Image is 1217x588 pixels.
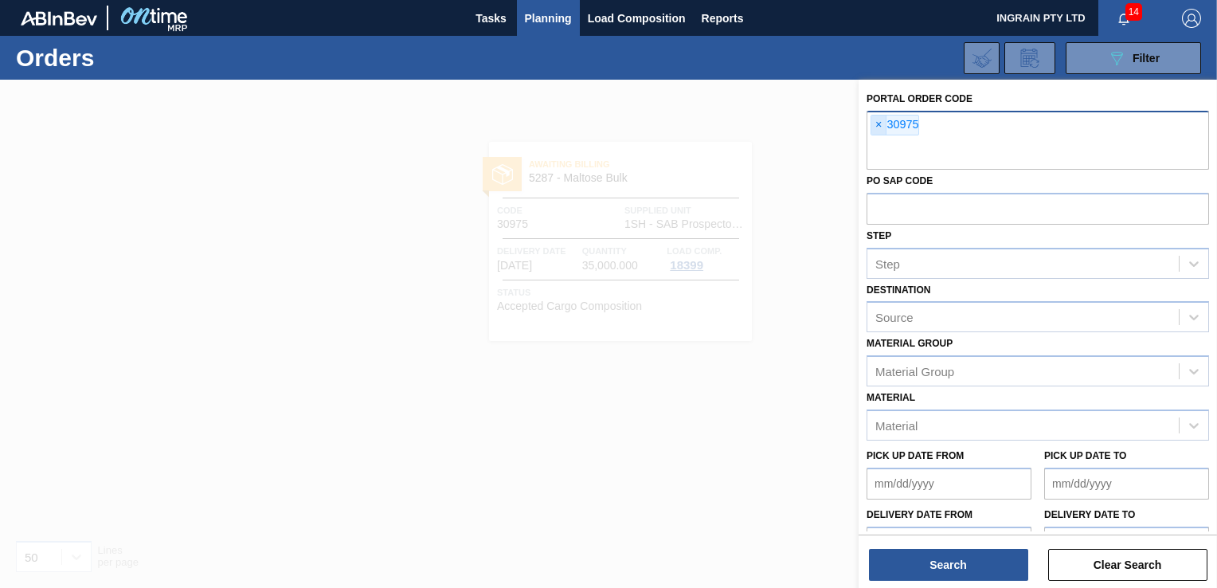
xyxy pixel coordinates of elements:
[1044,450,1126,461] label: Pick up Date to
[867,392,915,403] label: Material
[1044,509,1135,520] label: Delivery Date to
[1066,42,1201,74] button: Filter
[871,116,886,135] span: ×
[1133,52,1160,65] span: Filter
[21,11,97,25] img: TNhmsLtSVTkK8tSr43FrP2fwEKptu5GPRR3wAAAABJRU5ErkJggg==
[867,527,1031,559] input: mm/dd/yyyy
[875,257,900,270] div: Step
[867,93,972,104] label: Portal Order Code
[867,468,1031,500] input: mm/dd/yyyy
[1044,468,1209,500] input: mm/dd/yyyy
[1182,9,1201,28] img: Logout
[875,365,954,378] div: Material Group
[1098,7,1149,29] button: Notifications
[16,49,245,67] h1: Orders
[867,230,891,241] label: Step
[1004,42,1055,74] div: Order Review Request
[1044,527,1209,559] input: mm/dd/yyyy
[867,509,972,520] label: Delivery Date from
[875,418,918,432] div: Material
[867,284,930,296] label: Destination
[525,9,572,28] span: Planning
[1125,3,1142,21] span: 14
[964,42,1000,74] div: Import Order Negotiation
[588,9,686,28] span: Load Composition
[702,9,744,28] span: Reports
[474,9,509,28] span: Tasks
[875,311,914,324] div: Source
[871,115,919,135] div: 30975
[867,338,953,349] label: Material Group
[867,175,933,186] label: PO SAP Code
[867,450,964,461] label: Pick up Date from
